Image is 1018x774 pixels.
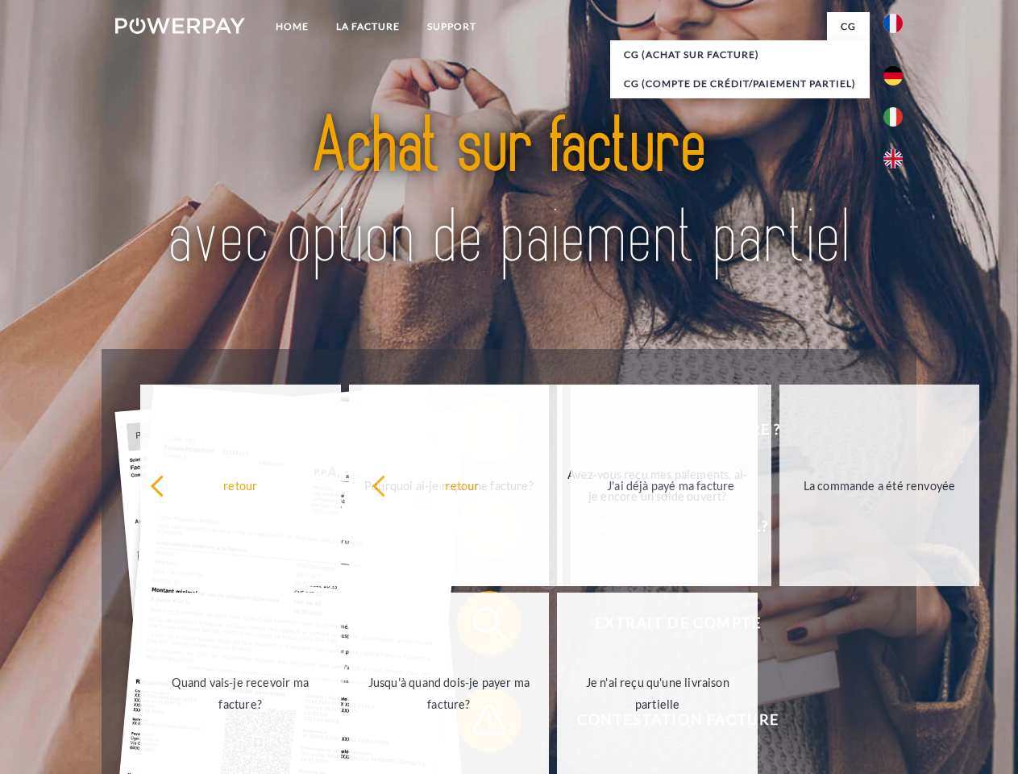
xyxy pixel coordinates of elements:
div: Jusqu'à quand dois-je payer ma facture? [359,672,540,715]
div: retour [372,474,553,496]
div: Je n'ai reçu qu'une livraison partielle [567,672,748,715]
a: CG [827,12,870,41]
div: J'ai déjà payé ma facture [580,474,762,496]
img: it [883,107,903,127]
a: Support [413,12,490,41]
img: en [883,149,903,169]
a: LA FACTURE [322,12,413,41]
div: Quand vais-je recevoir ma facture? [150,672,331,715]
img: fr [883,14,903,33]
img: title-powerpay_fr.svg [154,77,864,309]
img: logo-powerpay-white.svg [115,18,245,34]
img: de [883,66,903,85]
div: La commande a été renvoyée [789,474,970,496]
a: CG (Compte de crédit/paiement partiel) [610,69,870,98]
div: retour [150,474,331,496]
a: Home [262,12,322,41]
a: CG (achat sur facture) [610,40,870,69]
